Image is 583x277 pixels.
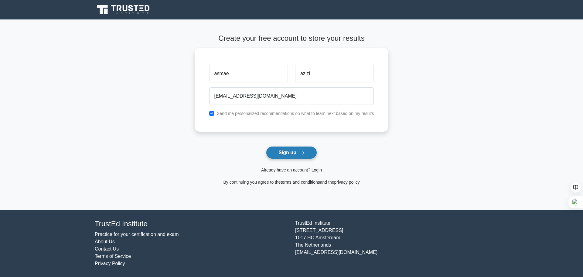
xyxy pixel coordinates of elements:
[295,65,374,82] input: Last name
[334,180,360,185] a: privacy policy
[95,261,125,266] a: Privacy Policy
[95,254,131,259] a: Terms of Service
[95,220,288,228] h4: TrustEd Institute
[291,220,492,267] div: TrustEd Institute [STREET_ADDRESS] 1017 HC Amsterdam The Netherlands [EMAIL_ADDRESS][DOMAIN_NAME]
[209,87,374,105] input: Email
[281,180,320,185] a: terms and conditions
[191,178,392,186] div: By continuing you agree to the and the
[95,232,179,237] a: Practice for your certification and exam
[261,168,322,172] a: Already have an account? Login
[195,34,389,43] h4: Create your free account to store your results
[95,246,119,251] a: Contact Us
[95,239,115,244] a: About Us
[209,65,288,82] input: First name
[266,146,317,159] button: Sign up
[217,111,374,116] label: Send me personalized recommendations on what to learn next based on my results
